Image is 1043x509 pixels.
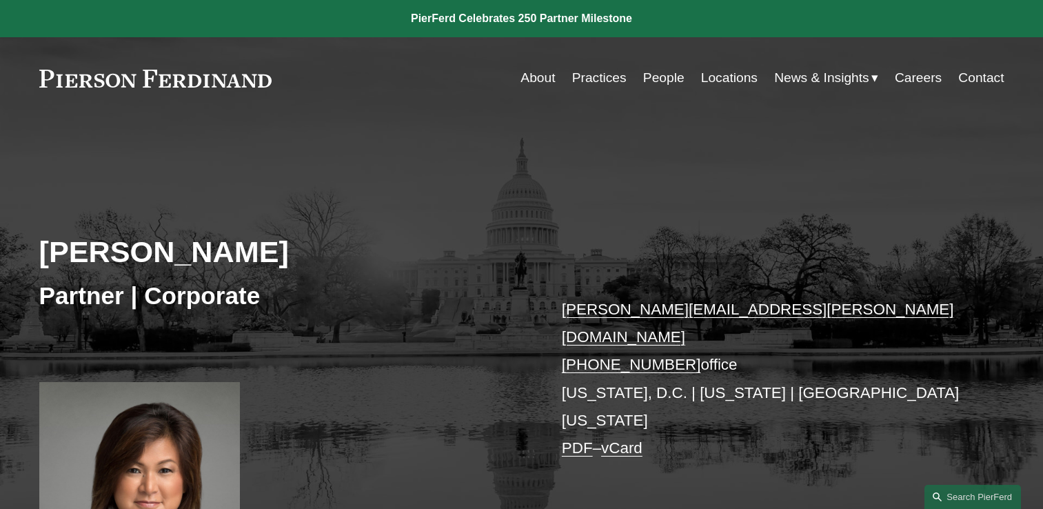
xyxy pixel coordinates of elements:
a: Careers [895,65,942,91]
p: office [US_STATE], D.C. | [US_STATE] | [GEOGRAPHIC_DATA][US_STATE] – [562,296,964,463]
a: Search this site [924,485,1021,509]
a: Practices [572,65,627,91]
span: News & Insights [774,66,869,90]
a: People [643,65,685,91]
h2: [PERSON_NAME] [39,234,522,270]
a: folder dropdown [774,65,878,91]
a: [PHONE_NUMBER] [562,356,701,373]
a: About [520,65,555,91]
a: [PERSON_NAME][EMAIL_ADDRESS][PERSON_NAME][DOMAIN_NAME] [562,301,954,346]
a: vCard [601,439,642,457]
a: Locations [701,65,758,91]
h3: Partner | Corporate [39,281,522,311]
a: Contact [958,65,1004,91]
a: PDF [562,439,593,457]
